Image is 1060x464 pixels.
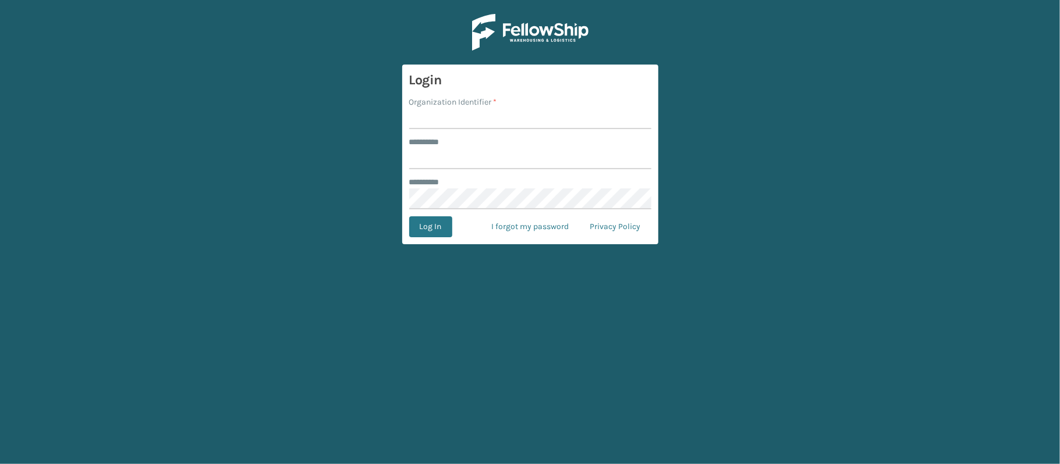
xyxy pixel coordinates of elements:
[580,216,651,237] a: Privacy Policy
[481,216,580,237] a: I forgot my password
[409,216,452,237] button: Log In
[472,14,589,51] img: Logo
[409,72,651,89] h3: Login
[409,96,497,108] label: Organization Identifier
